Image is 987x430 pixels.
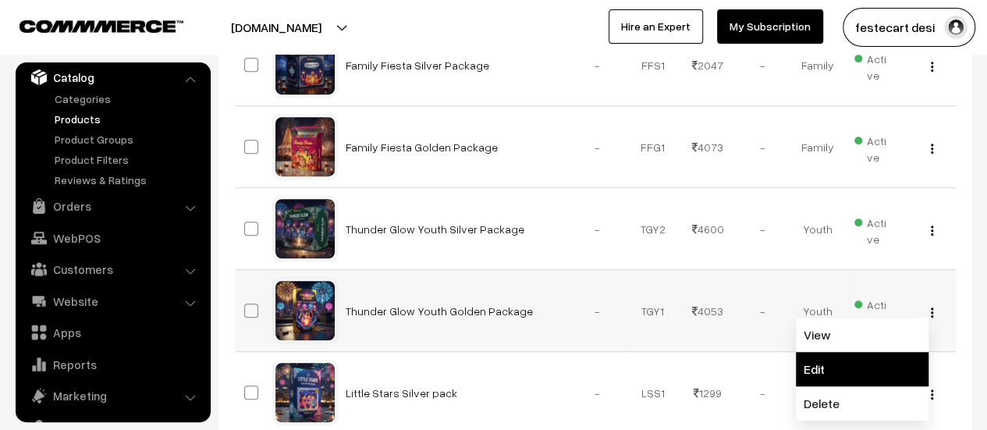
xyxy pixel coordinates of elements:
span: Active [854,211,891,247]
a: Orders [20,192,205,220]
td: - [570,24,626,106]
td: - [735,188,790,270]
a: Products [51,111,205,127]
span: Active [854,293,891,329]
a: WebPOS [20,224,205,252]
td: TGY2 [625,188,680,270]
a: Apps [20,318,205,346]
span: Active [854,47,891,84]
img: COMMMERCE [20,20,183,32]
td: Youth [790,270,846,352]
td: - [735,24,790,106]
a: Edit [796,352,928,386]
a: Family Fiesta Golden Package [346,140,498,154]
a: Customers [20,255,205,283]
a: Catalog [20,63,205,91]
img: Menu [931,307,933,318]
a: Marketing [20,382,205,410]
a: Product Filters [51,151,205,168]
a: Reports [20,350,205,378]
td: 4073 [680,106,736,188]
a: Family Fiesta Silver Package [346,59,489,72]
button: [DOMAIN_NAME] [176,8,376,47]
td: 4600 [680,188,736,270]
td: - [570,270,626,352]
a: Hire an Expert [609,9,703,44]
td: - [735,270,790,352]
td: - [735,106,790,188]
td: TGY1 [625,270,680,352]
a: Little Stars Silver pack [346,386,457,400]
a: Website [20,287,205,315]
a: View [796,318,928,352]
img: Menu [931,144,933,154]
a: Thunder Glow Youth Silver Package [346,222,524,236]
td: Youth [790,188,846,270]
a: Reviews & Ratings [51,172,205,188]
a: Product Groups [51,131,205,147]
img: Menu [931,226,933,236]
button: festecart desi [843,8,975,47]
a: Delete [796,386,928,421]
a: My Subscription [717,9,823,44]
td: 4053 [680,270,736,352]
td: Family [790,24,846,106]
img: user [944,16,967,39]
td: FFG1 [625,106,680,188]
a: Categories [51,91,205,107]
td: 2047 [680,24,736,106]
a: COMMMERCE [20,16,156,34]
span: Active [854,129,891,165]
img: Menu [931,389,933,400]
td: - [570,106,626,188]
td: Family [790,106,846,188]
a: Thunder Glow Youth Golden Package [346,304,533,318]
img: Menu [931,62,933,72]
td: - [570,188,626,270]
td: FFS1 [625,24,680,106]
